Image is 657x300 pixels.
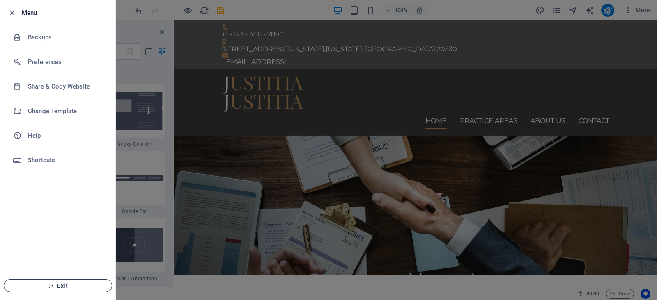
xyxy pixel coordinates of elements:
[28,82,104,91] h6: Share & Copy Website
[11,282,105,289] span: Exit
[28,106,104,116] h6: Change Template
[4,279,112,292] button: Exit
[0,123,115,148] a: Help
[22,8,109,18] h6: Menu
[28,32,104,42] h6: Backups
[28,131,104,141] h6: Help
[28,155,104,165] h6: Shortcuts
[28,57,104,67] h6: Preferences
